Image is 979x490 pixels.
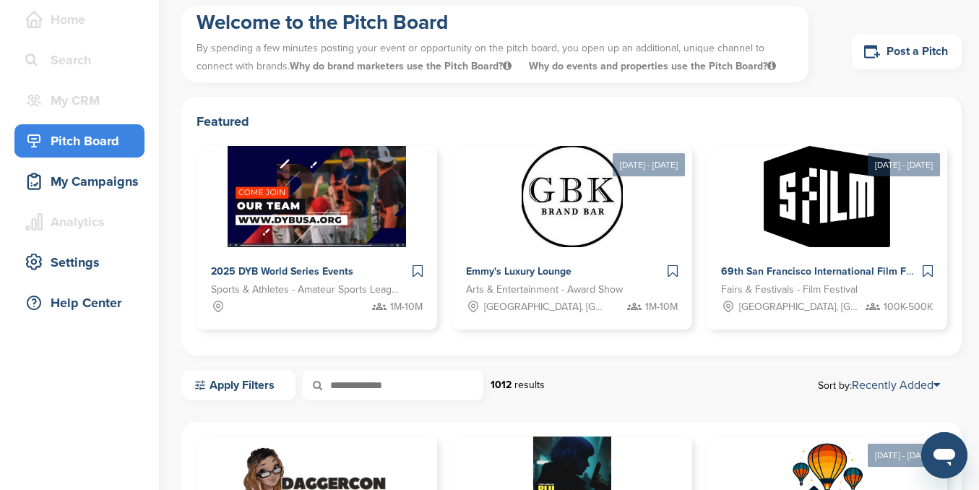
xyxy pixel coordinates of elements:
span: Arts & Entertainment - Award Show [466,282,623,298]
a: Search [14,43,145,77]
span: Why do events and properties use the Pitch Board? [529,60,776,72]
p: By spending a few minutes posting your event or opportunity on the pitch board, you open up an ad... [197,35,794,79]
a: Recently Added [852,378,940,392]
a: Post a Pitch [852,34,962,69]
a: Pitch Board [14,124,145,158]
span: Why do brand marketers use the Pitch Board? [290,60,514,72]
img: Sponsorpitch & [522,146,623,247]
iframe: Button to launch messaging window [921,432,967,478]
a: Home [14,3,145,36]
div: Search [22,47,145,73]
div: Analytics [22,209,145,235]
h1: Welcome to the Pitch Board [197,9,794,35]
div: [DATE] - [DATE] [868,153,940,176]
a: [DATE] - [DATE] Sponsorpitch & Emmy's Luxury Lounge Arts & Entertainment - Award Show [GEOGRAPHIC... [452,123,692,330]
span: Fairs & Festivals - Film Festival [721,282,858,298]
a: My CRM [14,84,145,117]
span: [GEOGRAPHIC_DATA], [GEOGRAPHIC_DATA] [484,299,603,315]
div: [DATE] - [DATE] [868,444,940,467]
div: Home [22,7,145,33]
div: Pitch Board [22,128,145,154]
div: Help Center [22,290,145,316]
div: [DATE] - [DATE] [613,153,685,176]
span: 1M-10M [645,299,678,315]
a: Apply Filters [182,370,296,400]
span: Sort by: [818,379,940,391]
a: [DATE] - [DATE] Sponsorpitch & 69th San Francisco International Film Festival Fairs & Festivals -... [707,123,947,330]
span: [GEOGRAPHIC_DATA], [GEOGRAPHIC_DATA] [739,299,858,315]
a: Analytics [14,205,145,238]
div: My Campaigns [22,168,145,194]
span: results [514,379,545,391]
a: Sponsorpitch & 2025 DYB World Series Events Sports & Athletes - Amateur Sports Leagues 1M-10M [197,146,437,330]
h2: Featured [197,111,947,132]
span: 2025 DYB World Series Events [211,265,353,278]
span: 1M-10M [390,299,423,315]
div: Settings [22,249,145,275]
span: Emmy's Luxury Lounge [466,265,572,278]
img: Sponsorpitch & [228,146,406,247]
a: My Campaigns [14,165,145,198]
img: Sponsorpitch & [764,146,890,247]
span: 100K-500K [884,299,933,315]
span: Sports & Athletes - Amateur Sports Leagues [211,282,401,298]
div: My CRM [22,87,145,113]
strong: 1012 [491,379,512,391]
span: 69th San Francisco International Film Festival [721,265,937,278]
a: Help Center [14,286,145,319]
a: Settings [14,246,145,279]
